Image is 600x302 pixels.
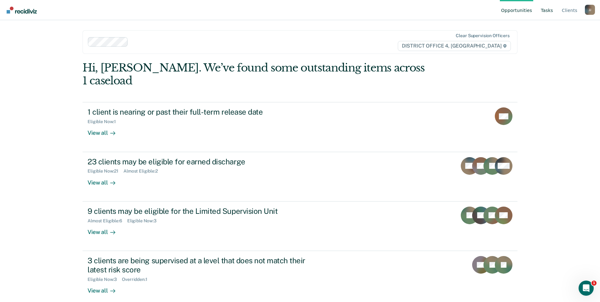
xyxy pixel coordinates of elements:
[127,218,162,224] div: Eligible Now : 3
[83,152,517,202] a: 23 clients may be eligible for earned dischargeEligible Now:21Almost Eligible:2View all
[88,218,127,224] div: Almost Eligible : 6
[579,281,594,296] iframe: Intercom live chat
[585,5,595,15] button: Profile dropdown button
[88,207,309,216] div: 9 clients may be eligible for the Limited Supervision Unit
[122,277,152,282] div: Overridden : 1
[585,5,595,15] div: J J
[123,168,163,174] div: Almost Eligible : 2
[88,107,309,117] div: 1 client is nearing or past their full-term release date
[88,157,309,166] div: 23 clients may be eligible for earned discharge
[7,7,37,14] img: Recidiviz
[88,174,123,186] div: View all
[88,282,123,294] div: View all
[88,168,123,174] div: Eligible Now : 21
[88,119,121,124] div: Eligible Now : 1
[83,61,431,87] div: Hi, [PERSON_NAME]. We’ve found some outstanding items across 1 caseload
[83,202,517,251] a: 9 clients may be eligible for the Limited Supervision UnitAlmost Eligible:6Eligible Now:3View all
[591,281,597,286] span: 1
[88,124,123,137] div: View all
[88,223,123,236] div: View all
[456,33,509,38] div: Clear supervision officers
[88,277,122,282] div: Eligible Now : 3
[398,41,511,51] span: DISTRICT OFFICE 4, [GEOGRAPHIC_DATA]
[88,256,309,274] div: 3 clients are being supervised at a level that does not match their latest risk score
[83,102,517,152] a: 1 client is nearing or past their full-term release dateEligible Now:1View all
